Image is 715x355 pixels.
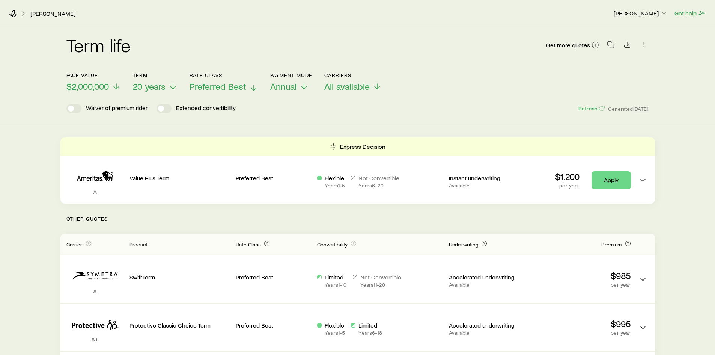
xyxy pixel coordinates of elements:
span: Get more quotes [546,42,590,48]
p: Years 6 - 18 [358,330,382,336]
p: Term [133,72,178,78]
p: Preferred Best [236,273,311,281]
h2: Term life [66,36,131,54]
span: Generated [608,106,649,112]
span: Product [129,241,148,248]
button: Rate ClassPreferred Best [190,72,258,92]
button: CarriersAll available [324,72,382,92]
span: $2,000,000 [66,81,109,92]
p: SwiftTerm [129,273,230,281]
p: Years 1 - 5 [325,330,345,336]
p: Not Convertible [358,174,399,182]
p: Available [449,330,524,336]
span: Preferred Best [190,81,246,92]
p: Accelerated underwriting [449,322,524,329]
p: Available [449,282,524,288]
p: Other Quotes [60,204,655,234]
button: Payment ModeAnnual [270,72,313,92]
p: Years 1 - 10 [325,282,346,288]
p: Face value [66,72,121,78]
span: Rate Class [236,241,261,248]
p: Preferred Best [236,174,311,182]
p: per year [555,183,580,189]
button: Face value$2,000,000 [66,72,121,92]
p: Carriers [324,72,382,78]
span: Convertibility [317,241,348,248]
p: $1,200 [555,171,580,182]
a: Apply [592,171,631,189]
span: Carrier [66,241,83,248]
p: Available [449,183,524,189]
p: Express Decision [340,143,385,150]
p: Not Convertible [360,273,401,281]
button: Term20 years [133,72,178,92]
p: Value Plus Term [129,174,230,182]
p: Years 11 - 20 [360,282,401,288]
p: Years 6 - 20 [358,183,399,189]
a: Get more quotes [546,41,599,50]
p: Limited [358,322,382,329]
p: Accelerated underwriting [449,273,524,281]
button: Refresh [578,105,605,112]
p: Flexible [325,174,345,182]
p: Flexible [325,322,345,329]
span: Annual [270,81,297,92]
button: [PERSON_NAME] [613,9,668,18]
p: Waiver of premium rider [86,104,148,113]
p: A [66,188,123,196]
p: per year [530,282,631,288]
p: Years 1 - 5 [325,183,345,189]
span: [DATE] [633,106,649,112]
span: 20 years [133,81,166,92]
a: Download CSV [622,42,632,50]
p: $985 [530,270,631,281]
span: Underwriting [449,241,478,248]
p: Rate Class [190,72,258,78]
p: A [66,287,123,295]
p: Instant underwriting [449,174,524,182]
p: Preferred Best [236,322,311,329]
p: Extended convertibility [176,104,236,113]
p: A+ [66,335,123,343]
p: [PERSON_NAME] [614,9,668,17]
p: $995 [530,319,631,329]
span: Premium [601,241,622,248]
span: All available [324,81,370,92]
p: per year [530,330,631,336]
button: Get help [674,9,706,18]
a: [PERSON_NAME] [30,10,76,17]
div: Term quotes [60,137,655,204]
p: Payment Mode [270,72,313,78]
p: Limited [325,273,346,281]
p: Protective Classic Choice Term [129,322,230,329]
